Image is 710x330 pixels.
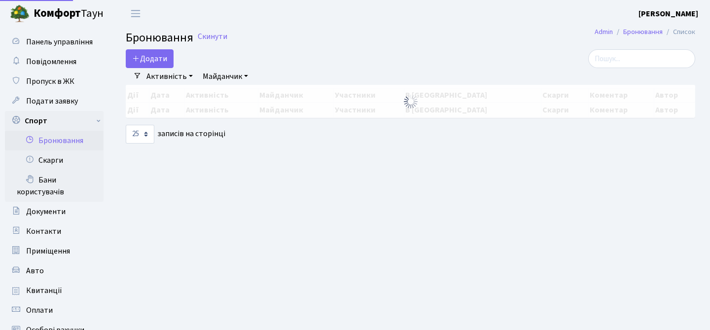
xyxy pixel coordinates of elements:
[34,5,104,22] span: Таун
[26,246,70,257] span: Приміщення
[34,5,81,21] b: Комфорт
[198,32,227,41] a: Скинути
[5,111,104,131] a: Спорт
[5,202,104,221] a: Документи
[126,29,193,46] span: Бронювання
[26,96,78,107] span: Подати заявку
[26,226,61,237] span: Контакти
[199,68,252,85] a: Майданчик
[588,49,695,68] input: Пошук...
[5,170,104,202] a: Бани користувачів
[142,68,197,85] a: Активність
[26,37,93,47] span: Панель управління
[623,27,663,37] a: Бронювання
[5,91,104,111] a: Подати заявку
[26,206,66,217] span: Документи
[5,72,104,91] a: Пропуск в ЖК
[26,305,53,316] span: Оплати
[5,131,104,150] a: Бронювання
[663,27,695,37] li: Список
[580,22,710,42] nav: breadcrumb
[5,150,104,170] a: Скарги
[5,300,104,320] a: Оплати
[639,8,698,20] a: [PERSON_NAME]
[5,32,104,52] a: Панель управління
[126,125,154,144] select: записів на сторінці
[26,265,44,276] span: Авто
[403,94,419,110] img: Обробка...
[26,76,74,87] span: Пропуск в ЖК
[126,125,225,144] label: записів на сторінці
[595,27,613,37] a: Admin
[26,56,76,67] span: Повідомлення
[639,8,698,19] b: [PERSON_NAME]
[5,221,104,241] a: Контакти
[126,49,174,68] button: Додати
[5,241,104,261] a: Приміщення
[26,285,62,296] span: Квитанції
[10,4,30,24] img: logo.png
[5,281,104,300] a: Квитанції
[5,261,104,281] a: Авто
[5,52,104,72] a: Повідомлення
[123,5,148,22] button: Переключити навігацію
